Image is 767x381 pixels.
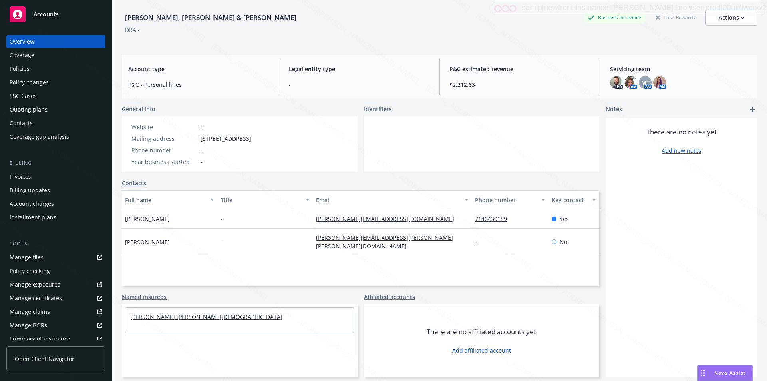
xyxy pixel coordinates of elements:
[125,196,205,204] div: Full name
[584,12,645,22] div: Business Insurance
[125,215,170,223] span: [PERSON_NAME]
[131,158,197,166] div: Year business started
[6,305,105,318] a: Manage claims
[646,127,717,137] span: There are no notes yet
[6,90,105,102] a: SSC Cases
[201,158,203,166] span: -
[6,251,105,264] a: Manage files
[6,197,105,210] a: Account charges
[6,35,105,48] a: Overview
[125,26,140,34] div: DBA: -
[316,196,460,204] div: Email
[6,62,105,75] a: Policies
[10,197,54,210] div: Account charges
[34,11,59,18] span: Accounts
[130,313,282,321] a: [PERSON_NAME] [PERSON_NAME][DEMOGRAPHIC_DATA]
[122,179,146,187] a: Contacts
[10,103,48,116] div: Quoting plans
[427,327,536,337] span: There are no affiliated accounts yet
[10,305,50,318] div: Manage claims
[698,365,708,381] div: Drag to move
[10,184,50,197] div: Billing updates
[201,146,203,154] span: -
[449,80,590,89] span: $2,212.63
[6,130,105,143] a: Coverage gap analysis
[128,65,269,73] span: Account type
[10,35,34,48] div: Overview
[452,346,511,355] a: Add affiliated account
[6,184,105,197] a: Billing updates
[475,238,483,246] a: -
[610,76,623,89] img: photo
[6,278,105,291] a: Manage exposures
[10,251,44,264] div: Manage files
[122,12,300,23] div: [PERSON_NAME], [PERSON_NAME] & [PERSON_NAME]
[10,62,30,75] div: Policies
[10,278,60,291] div: Manage exposures
[6,211,105,224] a: Installment plans
[221,196,301,204] div: Title
[6,265,105,277] a: Policy checking
[6,333,105,345] a: Summary of insurance
[364,293,415,301] a: Affiliated accounts
[131,134,197,143] div: Mailing address
[316,215,461,223] a: [PERSON_NAME][EMAIL_ADDRESS][DOMAIN_NAME]
[289,65,430,73] span: Legal entity type
[217,190,313,209] button: Title
[125,238,170,246] span: [PERSON_NAME]
[449,65,590,73] span: P&C estimated revenue
[6,240,105,248] div: Tools
[128,80,269,89] span: P&C - Personal lines
[10,49,34,62] div: Coverage
[122,293,167,301] a: Named insureds
[560,238,567,246] span: No
[364,105,392,113] span: Identifiers
[316,234,453,250] a: [PERSON_NAME][EMAIL_ADDRESS][PERSON_NAME][PERSON_NAME][DOMAIN_NAME]
[289,80,430,89] span: -
[6,117,105,130] a: Contacts
[610,65,751,73] span: Servicing team
[475,215,513,223] a: 7146430189
[122,190,217,209] button: Full name
[560,215,569,223] span: Yes
[748,105,757,114] a: add
[201,123,203,131] a: -
[641,78,650,87] span: MT
[10,292,62,305] div: Manage certificates
[6,292,105,305] a: Manage certificates
[714,369,746,376] span: Nova Assist
[705,10,757,26] button: Actions
[662,146,701,155] a: Add new notes
[10,130,69,143] div: Coverage gap analysis
[6,159,105,167] div: Billing
[6,170,105,183] a: Invoices
[6,76,105,89] a: Policy changes
[697,365,753,381] button: Nova Assist
[15,355,74,363] span: Open Client Navigator
[624,76,637,89] img: photo
[548,190,599,209] button: Key contact
[221,215,223,223] span: -
[313,190,472,209] button: Email
[10,319,47,332] div: Manage BORs
[131,123,197,131] div: Website
[10,170,31,183] div: Invoices
[6,3,105,26] a: Accounts
[6,319,105,332] a: Manage BORs
[475,196,536,204] div: Phone number
[653,76,666,89] img: photo
[10,265,50,277] div: Policy checking
[131,146,197,154] div: Phone number
[10,333,70,345] div: Summary of insurance
[122,105,155,113] span: General info
[201,134,251,143] span: [STREET_ADDRESS]
[6,103,105,116] a: Quoting plans
[6,49,105,62] a: Coverage
[606,105,622,114] span: Notes
[10,76,49,89] div: Policy changes
[221,238,223,246] span: -
[472,190,548,209] button: Phone number
[10,117,33,130] div: Contacts
[10,90,37,102] div: SSC Cases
